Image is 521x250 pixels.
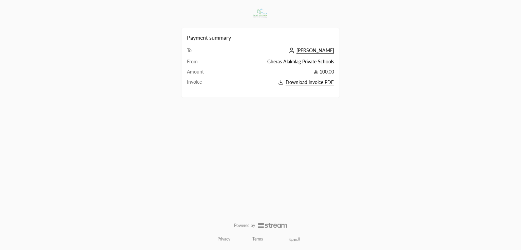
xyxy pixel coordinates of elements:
[217,58,334,68] td: Gheras Alakhlag Private Schools
[187,47,217,58] td: To
[234,223,255,228] p: Powered by
[187,58,217,68] td: From
[217,79,334,86] button: Download invoice PDF
[187,79,217,86] td: Invoice
[287,47,334,53] a: [PERSON_NAME]
[217,236,230,242] a: Privacy
[187,34,334,42] h2: Payment summary
[187,68,217,79] td: Amount
[286,79,334,85] span: Download invoice PDF
[249,4,271,22] img: Company Logo
[252,236,263,242] a: Terms
[217,68,334,79] td: 100.00
[296,47,334,54] span: [PERSON_NAME]
[285,234,304,245] a: العربية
